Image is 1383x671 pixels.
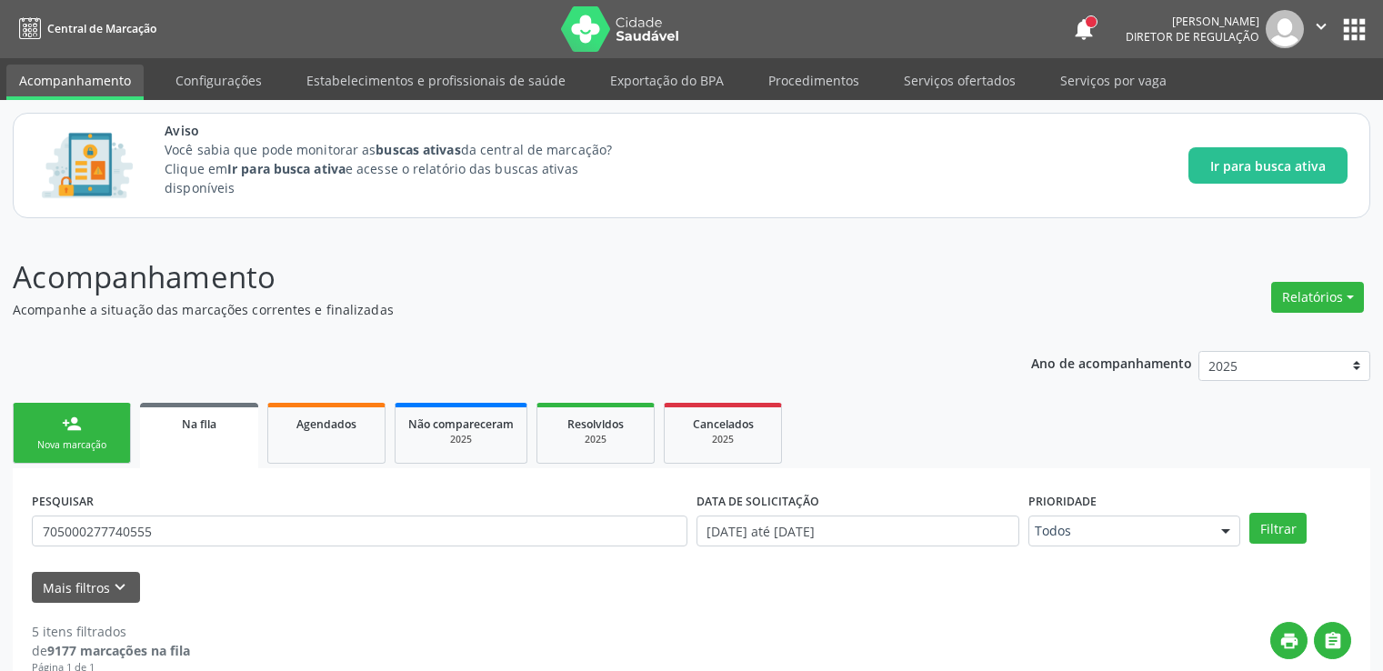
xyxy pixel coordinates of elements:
div: 2025 [550,433,641,446]
button:  [1304,10,1338,48]
span: Diretor de regulação [1126,29,1259,45]
span: Não compareceram [408,416,514,432]
button: Mais filtroskeyboard_arrow_down [32,572,140,604]
a: Acompanhamento [6,65,144,100]
a: Serviços por vaga [1047,65,1179,96]
span: Resolvidos [567,416,624,432]
a: Serviços ofertados [891,65,1028,96]
label: Prioridade [1028,487,1097,516]
div: person_add [62,414,82,434]
a: Procedimentos [756,65,872,96]
img: Imagem de CalloutCard [35,125,139,206]
strong: Ir para busca ativa [227,160,346,177]
div: Nova marcação [26,438,117,452]
button: Filtrar [1249,513,1307,544]
button:  [1314,622,1351,659]
a: Central de Marcação [13,14,156,44]
a: Configurações [163,65,275,96]
span: Ir para busca ativa [1210,156,1326,175]
p: Acompanhe a situação das marcações correntes e finalizadas [13,300,963,319]
span: Central de Marcação [47,21,156,36]
span: Todos [1035,522,1204,540]
button: Ir para busca ativa [1188,147,1348,184]
a: Exportação do BPA [597,65,737,96]
button: Relatórios [1271,282,1364,313]
div: 5 itens filtrados [32,622,190,641]
div: 2025 [677,433,768,446]
p: Ano de acompanhamento [1031,351,1192,374]
i:  [1323,631,1343,651]
i:  [1311,16,1331,36]
a: Estabelecimentos e profissionais de saúde [294,65,578,96]
input: Nome, CNS [32,516,687,546]
strong: 9177 marcações na fila [47,642,190,659]
i: keyboard_arrow_down [110,577,130,597]
img: img [1266,10,1304,48]
span: Na fila [182,416,216,432]
span: Agendados [296,416,356,432]
p: Acompanhamento [13,255,963,300]
p: Você sabia que pode monitorar as da central de marcação? Clique em e acesse o relatório das busca... [165,140,646,197]
strong: buscas ativas [376,141,460,158]
div: 2025 [408,433,514,446]
div: de [32,641,190,660]
span: Cancelados [693,416,754,432]
i: print [1279,631,1299,651]
button: notifications [1071,16,1097,42]
button: print [1270,622,1308,659]
button: apps [1338,14,1370,45]
span: Aviso [165,121,646,140]
label: PESQUISAR [32,487,94,516]
label: DATA DE SOLICITAÇÃO [697,487,819,516]
div: [PERSON_NAME] [1126,14,1259,29]
input: Selecione um intervalo [697,516,1019,546]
